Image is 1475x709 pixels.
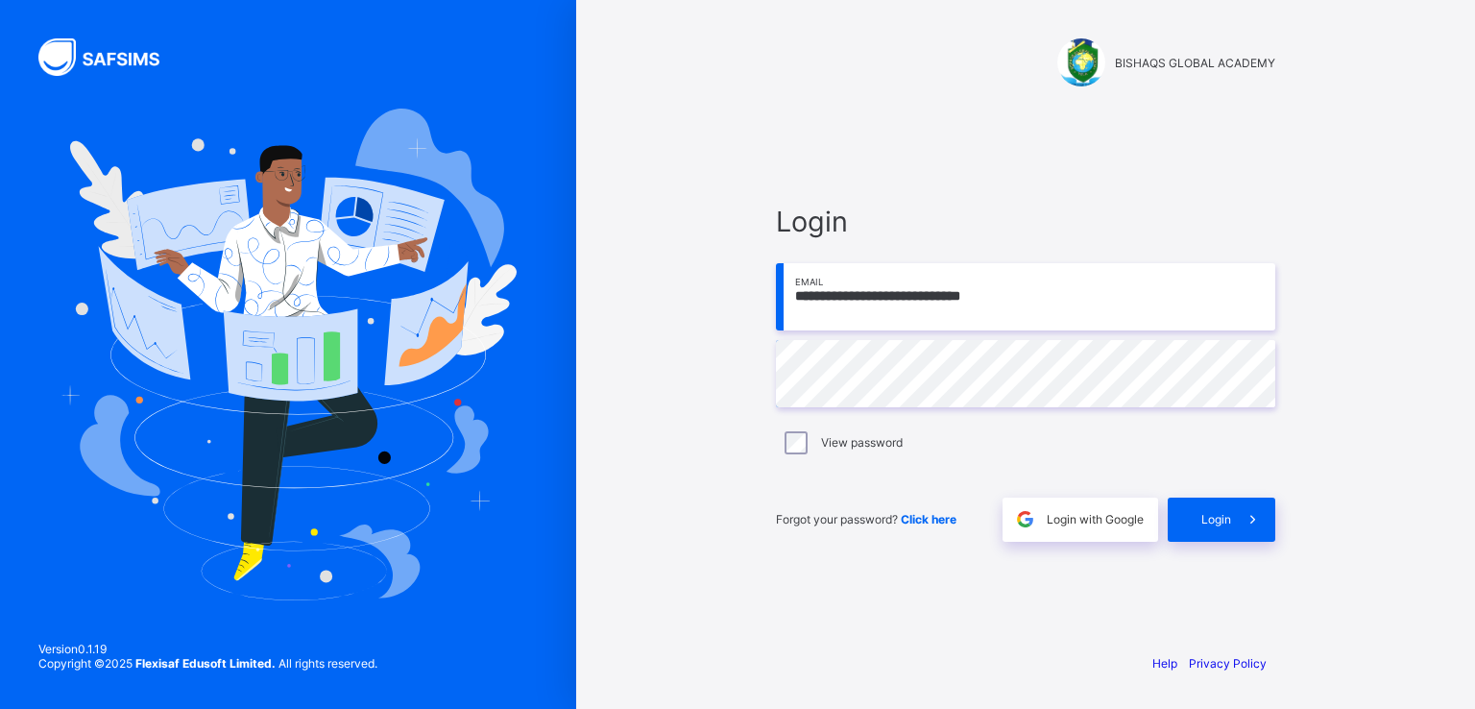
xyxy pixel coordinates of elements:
span: BISHAQS GLOBAL ACADEMY [1115,56,1275,70]
span: Copyright © 2025 All rights reserved. [38,656,377,671]
span: Login with Google [1047,512,1144,526]
a: Click here [901,512,956,526]
img: SAFSIMS Logo [38,38,182,76]
img: google.396cfc9801f0270233282035f929180a.svg [1014,508,1036,530]
span: Forgot your password? [776,512,956,526]
span: Login [776,205,1275,238]
span: Login [1201,512,1231,526]
label: View password [821,435,903,450]
strong: Flexisaf Edusoft Limited. [135,656,276,671]
img: Hero Image [60,109,517,600]
a: Privacy Policy [1189,656,1267,671]
span: Version 0.1.19 [38,642,377,656]
a: Help [1152,656,1177,671]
